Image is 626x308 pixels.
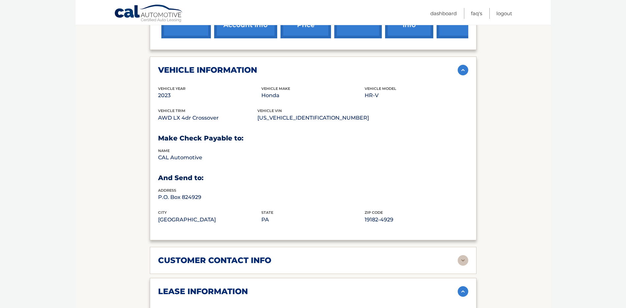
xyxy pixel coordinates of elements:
[158,193,261,202] p: P.O. Box 824929
[261,215,365,224] p: PA
[257,108,282,113] span: vehicle vin
[496,8,512,19] a: Logout
[365,215,468,224] p: 19182-4929
[158,188,176,193] span: address
[158,287,248,296] h2: lease information
[158,210,167,215] span: city
[158,174,468,182] h3: And Send to:
[158,108,185,113] span: vehicle trim
[471,8,482,19] a: FAQ's
[158,91,261,100] p: 2023
[158,148,170,153] span: name
[458,286,468,297] img: accordion-active.svg
[458,255,468,266] img: accordion-rest.svg
[365,86,396,91] span: vehicle model
[261,210,273,215] span: state
[257,113,369,123] p: [US_VEHICLE_IDENTIFICATION_NUMBER]
[458,65,468,75] img: accordion-active.svg
[261,86,290,91] span: vehicle make
[430,8,457,19] a: Dashboard
[158,113,257,123] p: AWD LX 4dr Crossover
[158,65,257,75] h2: vehicle information
[158,153,261,162] p: CAL Automotive
[158,86,185,91] span: vehicle Year
[158,215,261,224] p: [GEOGRAPHIC_DATA]
[261,91,365,100] p: Honda
[365,91,468,100] p: HR-V
[365,210,383,215] span: zip code
[158,134,468,142] h3: Make Check Payable to:
[114,4,183,23] a: Cal Automotive
[158,255,271,265] h2: customer contact info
